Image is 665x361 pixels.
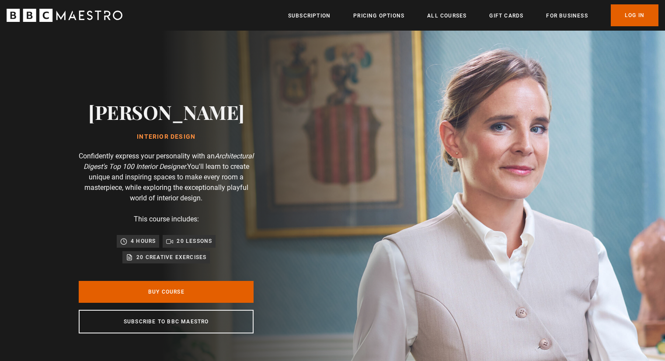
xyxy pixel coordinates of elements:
h1: Interior Design [88,133,244,140]
a: Log In [611,4,658,26]
a: Pricing Options [353,11,404,20]
a: Buy Course [79,281,254,303]
a: Gift Cards [489,11,523,20]
a: For business [546,11,588,20]
a: Subscribe to BBC Maestro [79,310,254,333]
svg: BBC Maestro [7,9,122,22]
a: Subscription [288,11,331,20]
p: 20 lessons [177,237,212,245]
p: This course includes: [134,214,199,224]
nav: Primary [288,4,658,26]
p: 20 creative exercises [136,253,206,262]
h2: [PERSON_NAME] [88,101,244,123]
a: All Courses [427,11,467,20]
p: 4 hours [131,237,156,245]
p: Confidently express your personality with an You'll learn to create unique and inspiring spaces t... [79,151,254,203]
